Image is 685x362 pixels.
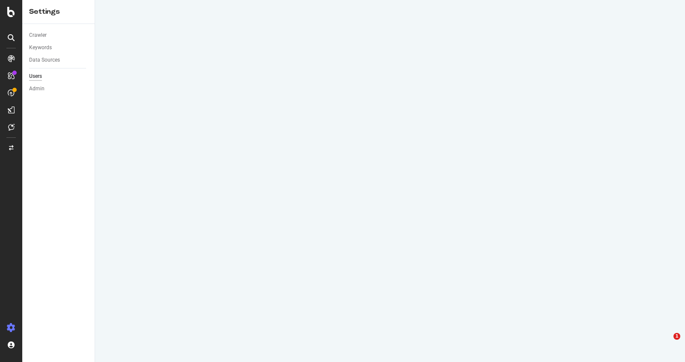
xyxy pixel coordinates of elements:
[29,72,42,81] div: Users
[29,84,89,93] a: Admin
[656,333,676,353] iframe: Intercom live chat
[29,31,47,40] div: Crawler
[29,56,60,65] div: Data Sources
[29,43,89,52] a: Keywords
[673,333,680,340] span: 1
[29,43,52,52] div: Keywords
[29,56,89,65] a: Data Sources
[29,31,89,40] a: Crawler
[29,7,88,17] div: Settings
[29,84,45,93] div: Admin
[29,72,89,81] a: Users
